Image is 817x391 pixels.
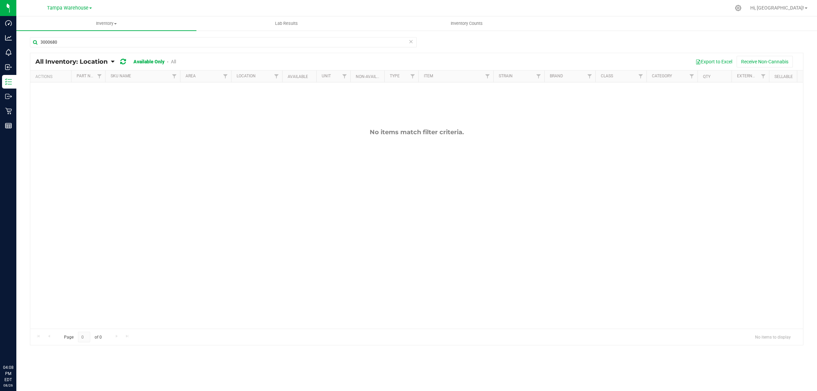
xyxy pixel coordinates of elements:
[442,20,492,27] span: Inventory Counts
[499,74,513,78] a: Strain
[7,337,27,357] iframe: Resource center
[111,74,131,78] a: SKU Name
[339,71,350,82] a: Filter
[5,108,12,114] inline-svg: Retail
[16,20,196,27] span: Inventory
[94,71,105,82] a: Filter
[737,56,793,67] button: Receive Non-Cannabis
[750,332,796,342] span: No items to display
[169,71,180,82] a: Filter
[288,74,308,79] a: Available
[691,56,737,67] button: Export to Excel
[5,49,12,56] inline-svg: Monitoring
[5,20,12,27] inline-svg: Dashboard
[186,74,196,78] a: Area
[3,383,13,388] p: 08/26
[356,74,386,79] a: Non-Available
[35,58,111,65] a: All Inventory: Location
[652,74,672,78] a: Category
[635,71,646,82] a: Filter
[3,364,13,383] p: 04:08 PM EDT
[533,71,544,82] a: Filter
[703,74,710,79] a: Qty
[408,37,413,46] span: Clear
[774,74,793,79] a: Sellable
[377,16,557,31] a: Inventory Counts
[16,16,196,31] a: Inventory
[133,59,164,64] a: Available Only
[47,5,89,11] span: Tampa Warehouse
[407,71,418,82] a: Filter
[35,74,68,79] div: Actions
[196,16,377,31] a: Lab Results
[750,5,804,11] span: Hi, [GEOGRAPHIC_DATA]!
[424,74,433,78] a: Item
[734,5,742,11] div: Manage settings
[30,128,803,136] div: No items match filter criteria.
[77,74,104,78] a: Part Number
[737,74,778,78] a: External/Internal
[5,64,12,71] inline-svg: Inbound
[58,332,107,342] span: Page of 0
[35,58,108,65] span: All Inventory: Location
[686,71,698,82] a: Filter
[5,122,12,129] inline-svg: Reports
[584,71,595,82] a: Filter
[758,71,769,82] a: Filter
[550,74,563,78] a: Brand
[220,71,231,82] a: Filter
[601,74,613,78] a: Class
[5,34,12,41] inline-svg: Analytics
[271,71,282,82] a: Filter
[237,74,256,78] a: Location
[5,78,12,85] inline-svg: Inventory
[171,59,176,64] a: All
[322,74,331,78] a: Unit
[266,20,307,27] span: Lab Results
[30,37,417,47] input: Search Item Name, Retail Display Name, SKU, Part Number...
[390,74,400,78] a: Type
[5,93,12,100] inline-svg: Outbound
[482,71,493,82] a: Filter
